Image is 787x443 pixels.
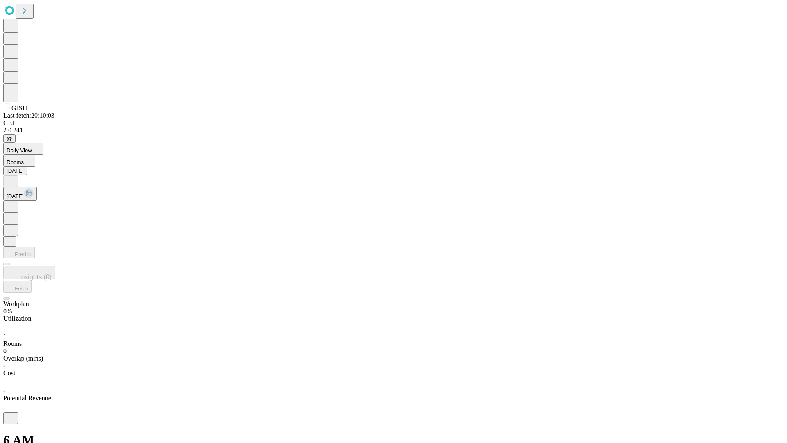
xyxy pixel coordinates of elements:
span: [DATE] [7,193,24,199]
button: Daily View [3,143,43,155]
span: @ [7,135,12,142]
span: Last fetch: 20:10:03 [3,112,55,119]
span: Daily View [7,147,32,153]
span: Workplan [3,300,29,307]
button: [DATE] [3,187,37,201]
button: Rooms [3,155,35,167]
span: Utilization [3,315,31,322]
span: 0 [3,347,7,354]
span: Potential Revenue [3,395,51,402]
span: Overlap (mins) [3,355,43,362]
span: 1 [3,333,7,340]
span: 0% [3,308,12,315]
div: GEI [3,119,784,127]
button: Insights (0) [3,266,55,279]
button: @ [3,134,16,143]
button: Predict [3,247,35,258]
span: Cost [3,370,15,377]
div: 2.0.241 [3,127,784,134]
span: Rooms [7,159,24,165]
span: - [3,362,5,369]
button: [DATE] [3,167,27,175]
span: Insights (0) [19,274,52,281]
span: - [3,387,5,394]
button: Fetch [3,281,32,293]
span: GJSH [11,105,27,112]
span: Rooms [3,340,22,347]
